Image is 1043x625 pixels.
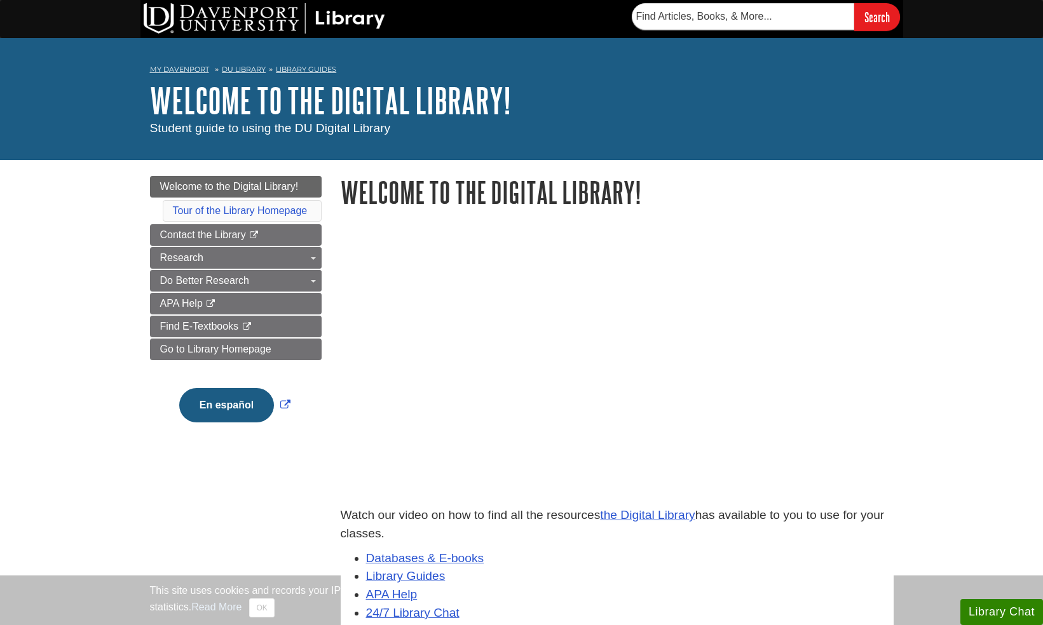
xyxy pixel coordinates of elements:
a: Do Better Research [150,270,322,292]
a: Contact the Library [150,224,322,246]
input: Find Articles, Books, & More... [632,3,854,30]
a: Link opens in new window [176,400,294,410]
a: Tour of the Library Homepage [173,205,308,216]
a: My Davenport [150,64,209,75]
a: Databases & E-books [366,551,484,565]
a: Welcome to the Digital Library! [150,81,511,120]
h1: Welcome to the Digital Library! [341,176,894,208]
p: Watch our video on how to find all the resources has available to you to use for your classes. [341,506,894,543]
span: Student guide to using the DU Digital Library [150,121,391,135]
span: Research [160,252,203,263]
a: Go to Library Homepage [150,339,322,360]
img: DU Library [144,3,385,34]
a: APA Help [366,588,418,601]
div: This site uses cookies and records your IP address for usage statistics. Additionally, we use Goo... [150,583,894,617]
span: Find E-Textbooks [160,321,239,332]
a: Library Guides [276,65,336,74]
button: Library Chat [960,599,1043,625]
button: En español [179,388,274,422]
div: Guide Page Menu [150,176,322,444]
span: Welcome to the Digital Library! [160,181,299,192]
a: DU Library [222,65,266,74]
button: Close [249,598,274,617]
a: Library Guides [366,569,446,582]
a: Welcome to the Digital Library! [150,176,322,198]
i: This link opens in a new window [242,323,252,331]
span: Go to Library Homepage [160,344,271,354]
a: 24/7 Library Chat [366,606,460,619]
a: Find E-Textbooks [150,316,322,337]
form: Searches DU Library's articles, books, and more [632,3,900,30]
a: APA Help [150,293,322,314]
span: Contact the Library [160,229,246,240]
input: Search [854,3,900,30]
a: Read More [191,601,242,612]
a: Research [150,247,322,269]
i: This link opens in a new window [249,231,259,239]
a: the Digital Library [600,508,695,521]
span: APA Help [160,298,203,309]
i: This link opens in a new window [205,300,216,308]
nav: breadcrumb [150,61,894,81]
span: Do Better Research [160,275,250,286]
